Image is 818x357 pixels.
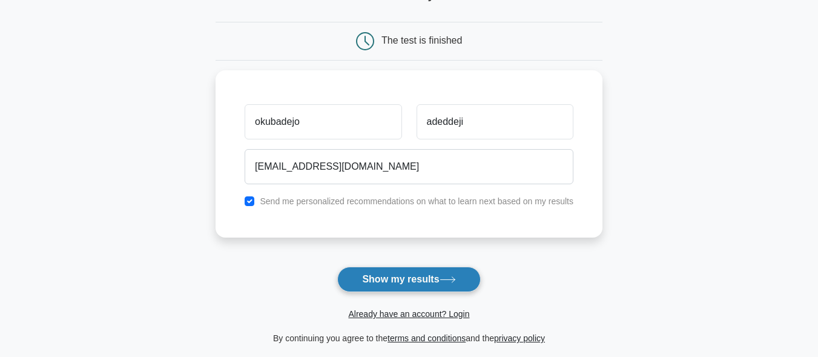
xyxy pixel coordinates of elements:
[388,333,466,343] a: terms and conditions
[494,333,545,343] a: privacy policy
[260,196,573,206] label: Send me personalized recommendations on what to learn next based on my results
[245,104,401,139] input: First name
[381,35,462,45] div: The test is finished
[417,104,573,139] input: Last name
[348,309,469,319] a: Already have an account? Login
[337,267,480,292] button: Show my results
[208,331,610,345] div: By continuing you agree to the and the
[245,149,573,184] input: Email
